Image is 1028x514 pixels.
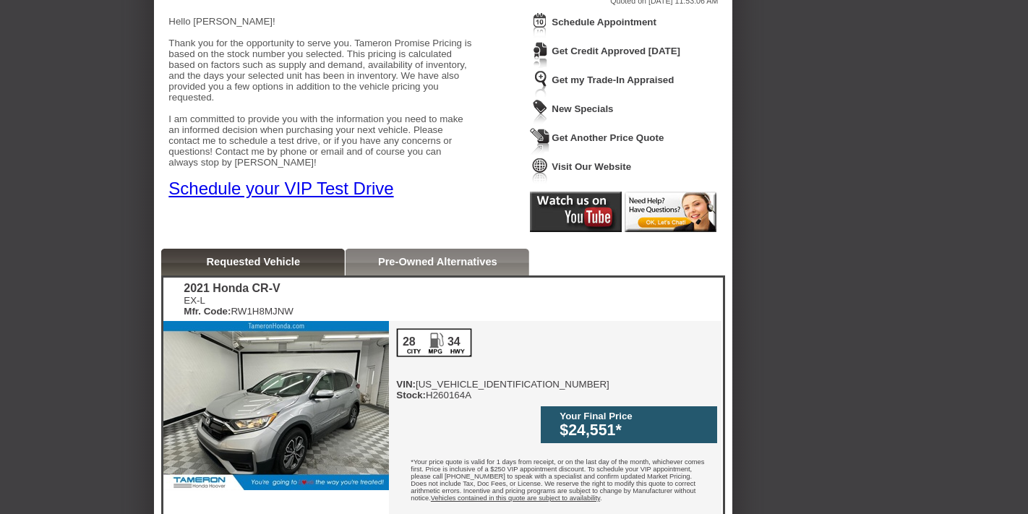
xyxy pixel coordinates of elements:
[625,192,716,232] img: Icon_LiveChat2.png
[163,321,389,490] img: 2021 Honda CR-V
[446,335,461,348] div: 34
[207,256,301,267] a: Requested Vehicle
[378,256,497,267] a: Pre-Owned Alternatives
[396,390,426,401] b: Stock:
[184,295,294,317] div: EX-L RW1H8MJNW
[530,70,550,97] img: Icon_TradeInAppraisal.png
[530,99,550,126] img: Icon_WeeklySpecials.png
[530,157,550,184] img: Icon_VisitWebsite.png
[530,12,550,39] img: Icon_ScheduleAppointment.png
[560,421,710,440] div: $24,551*
[184,306,231,317] b: Mfr. Code:
[552,103,613,114] a: New Specials
[552,46,680,56] a: Get Credit Approved [DATE]
[530,128,550,155] img: Icon_GetQuote.png
[552,161,631,172] a: Visit Our Website
[168,179,393,198] a: Schedule your VIP Test Drive
[396,328,609,401] div: [US_VEHICLE_IDENTIFICATION_NUMBER] H260164A
[552,74,674,85] a: Get my Trade-In Appraised
[530,192,622,232] img: Icon_Youtube2.png
[168,5,472,199] div: Hello [PERSON_NAME]! Thank you for the opportunity to serve you. Tameron Promise Pricing is based...
[431,494,600,502] u: Vehicles contained in this quote are subject to availability
[184,282,294,295] div: 2021 Honda CR-V
[552,17,656,27] a: Schedule Appointment
[396,379,416,390] b: VIN:
[530,41,550,68] img: Icon_CreditApproval.png
[552,132,664,143] a: Get Another Price Quote
[401,335,416,348] div: 28
[560,411,710,421] div: Your Final Price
